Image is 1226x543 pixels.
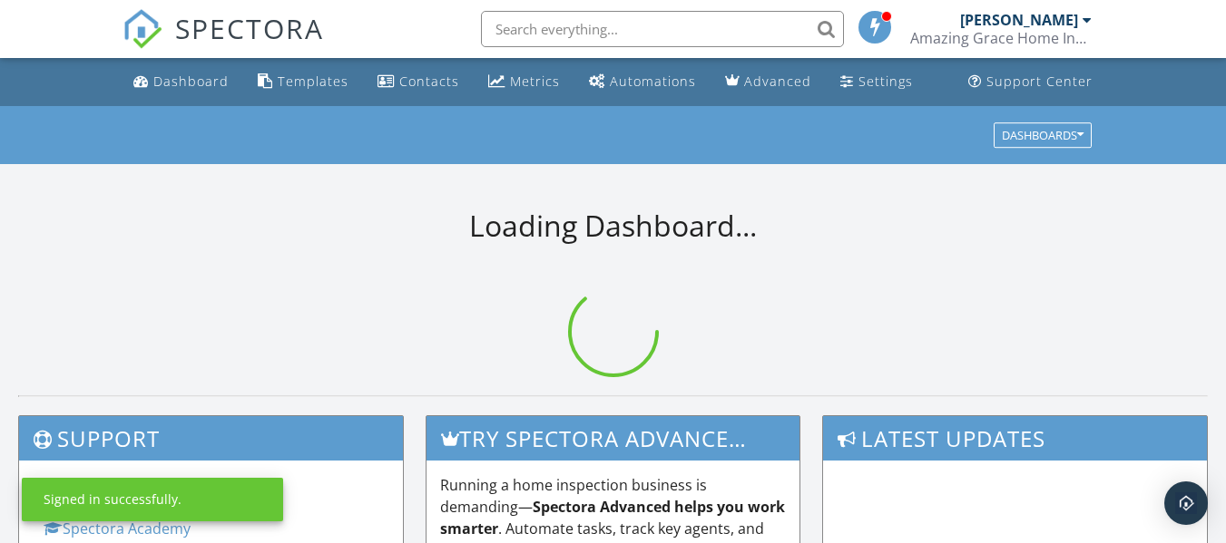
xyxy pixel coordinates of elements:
strong: General [44,475,101,495]
a: Metrics [481,65,567,99]
div: Templates [278,73,348,90]
h3: Latest Updates [823,416,1207,461]
div: Metrics [510,73,560,90]
button: Dashboards [994,122,1092,148]
div: Dashboards [1002,129,1084,141]
div: Settings [858,73,913,90]
a: Advanced [718,65,819,99]
strong: Spectora Advanced helps you work smarter [440,497,785,538]
div: Dashboard [153,73,229,90]
a: Contacts [370,65,466,99]
a: Support Center [961,65,1100,99]
a: SPECTORA [123,24,324,63]
input: Search everything... [481,11,844,47]
h3: Try spectora advanced [DATE] [427,416,799,461]
a: Settings [833,65,920,99]
div: Contacts [399,73,459,90]
span: SPECTORA [175,9,324,47]
a: Templates [250,65,356,99]
div: Signed in successfully. [44,490,181,509]
div: Automations [610,73,696,90]
a: Automations (Basic) [582,65,703,99]
div: [PERSON_NAME] [960,11,1078,29]
a: Dashboard [126,65,236,99]
div: Amazing Grace Home Inspection, LLC [910,29,1092,47]
a: Spectora Academy [44,519,191,538]
div: Support Center [986,73,1093,90]
div: Open Intercom Messenger [1164,481,1208,525]
div: Advanced [744,73,811,90]
img: The Best Home Inspection Software - Spectora [123,9,162,49]
h3: Support [19,416,403,461]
